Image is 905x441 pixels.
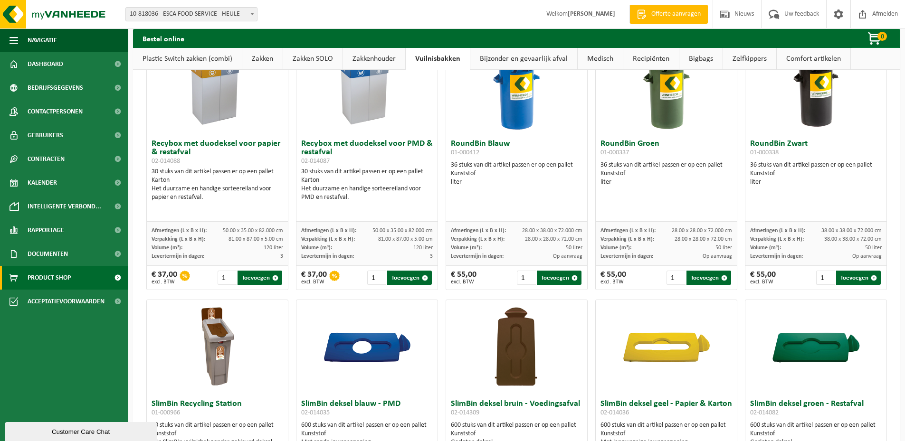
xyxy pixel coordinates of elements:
[750,430,882,438] div: Kunststof
[750,149,779,156] span: 01-000338
[28,147,65,171] span: Contracten
[600,169,732,178] div: Kunststof
[750,400,882,419] h3: SlimBin deksel groen - Restafval
[517,271,536,285] input: 1
[28,100,83,123] span: Contactpersonen
[750,253,803,259] span: Levertermijn in dagen:
[451,409,479,416] span: 02-014309
[877,32,887,41] span: 0
[723,48,776,70] a: Zelfkippers
[600,140,732,159] h3: RoundBin Groen
[451,169,582,178] div: Kunststof
[406,48,470,70] a: Vuilnisbakken
[367,271,387,285] input: 1
[715,245,732,251] span: 50 liter
[152,140,283,165] h3: Recybox met duodeksel voor papier & restafval
[600,400,732,419] h3: SlimBin deksel geel - Papier & Karton
[792,40,840,135] img: 01-000338
[238,271,282,285] button: Toevoegen
[566,245,582,251] span: 50 liter
[152,400,283,419] h3: SlimBin Recycling Station
[493,40,541,135] img: 01-000412
[320,300,415,395] img: 02-014035
[152,430,283,438] div: Kunststof
[769,300,864,395] img: 02-014082
[750,178,882,187] div: liter
[28,171,57,195] span: Kalender
[600,161,732,187] div: 36 stuks van dit artikel passen er op een pallet
[865,245,882,251] span: 50 liter
[5,420,159,441] iframe: chat widget
[750,169,882,178] div: Kunststof
[750,140,882,159] h3: RoundBin Zwart
[852,29,899,48] button: 0
[836,271,881,285] button: Toevoegen
[750,409,779,416] span: 02-014082
[679,48,723,70] a: Bigbags
[301,271,327,285] div: € 37,00
[600,253,653,259] span: Levertermijn in dagen:
[750,161,882,187] div: 36 stuks van dit artikel passen er op een pallet
[301,253,354,259] span: Levertermijn in dagen:
[152,158,180,165] span: 02-014088
[301,185,433,202] div: Het duurzame en handige sorteereiland voor PMD en restafval.
[28,242,68,266] span: Documenten
[264,245,283,251] span: 120 liter
[451,149,479,156] span: 01-000412
[133,29,194,47] h2: Bestel online
[413,245,433,251] span: 120 liter
[378,236,433,242] span: 81.00 x 87.00 x 5.00 cm
[170,40,265,135] img: 02-014088
[451,236,505,242] span: Verpakking (L x B x H):
[600,245,631,251] span: Volume (m³):
[125,7,257,21] span: 10-818036 - ESCA FOOD SERVICE - HEULE
[28,218,64,242] span: Rapportage
[451,430,582,438] div: Kunststof
[28,290,105,313] span: Acceptatievoorwaarden
[451,178,582,187] div: liter
[629,5,708,24] a: Offerte aanvragen
[301,409,330,416] span: 02-014035
[470,48,577,70] a: Bijzonder en gevaarlijk afval
[152,185,283,202] div: Het duurzame en handige sorteereiland voor papier en restafval.
[522,228,582,234] span: 28.00 x 38.00 x 72.000 cm
[152,176,283,185] div: Karton
[816,271,836,285] input: 1
[301,228,356,234] span: Afmetingen (L x B x H):
[152,228,207,234] span: Afmetingen (L x B x H):
[600,271,626,285] div: € 55,00
[750,271,776,285] div: € 55,00
[824,236,882,242] span: 38.00 x 38.00 x 72.00 cm
[672,228,732,234] span: 28.00 x 28.00 x 72.000 cm
[643,40,690,135] img: 01-000337
[750,236,804,242] span: Verpakking (L x B x H):
[600,430,732,438] div: Kunststof
[320,40,415,135] img: 02-014087
[852,253,882,259] span: Op aanvraag
[301,176,433,185] div: Karton
[525,236,582,242] span: 28.00 x 28.00 x 72.00 cm
[229,236,283,242] span: 81.00 x 87.00 x 5.00 cm
[280,253,283,259] span: 3
[469,300,564,395] img: 02-014309
[619,300,714,395] img: 02-014036
[451,279,476,285] span: excl. BTW
[301,236,355,242] span: Verpakking (L x B x H):
[28,52,63,76] span: Dashboard
[28,195,101,218] span: Intelligente verbond...
[821,228,882,234] span: 38.00 x 38.00 x 72.000 cm
[777,48,850,70] a: Comfort artikelen
[170,300,265,395] img: 01-000966
[686,271,731,285] button: Toevoegen
[372,228,433,234] span: 50.00 x 35.00 x 82.000 cm
[553,253,582,259] span: Op aanvraag
[223,228,283,234] span: 50.00 x 35.00 x 82.000 cm
[537,271,581,285] button: Toevoegen
[430,253,433,259] span: 3
[649,9,703,19] span: Offerte aanvragen
[301,168,433,202] div: 30 stuks van dit artikel passen er op een pallet
[451,253,504,259] span: Levertermijn in dagen:
[451,400,582,419] h3: SlimBin deksel bruin - Voedingsafval
[152,245,182,251] span: Volume (m³):
[152,236,205,242] span: Verpakking (L x B x H):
